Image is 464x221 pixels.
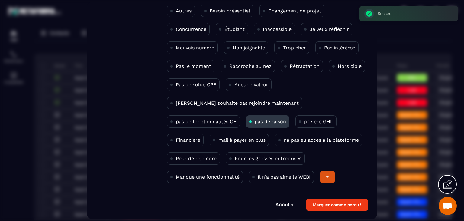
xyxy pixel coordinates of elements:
p: Je veux réfléchir [310,27,349,32]
p: Étudiant [224,27,245,32]
p: préfère GHL [304,119,333,125]
p: Financière [176,137,200,143]
p: Pas intéréssé [324,45,355,51]
p: Pas de solde CPF [176,82,216,88]
div: Ouvrir le chat [439,197,457,215]
p: pas de raison [255,119,286,125]
p: [PERSON_NAME] souhaite pas rejoindre maintenant [176,101,299,106]
p: Concurrence [176,27,206,32]
p: mail à payer en plus [218,137,266,143]
p: Pour les grosses entreprises [235,156,301,162]
p: pas de fonctionnalités OF [176,119,237,125]
p: Changement de projet [268,8,321,14]
p: Pas le moment [176,64,211,69]
p: Trop cher [283,45,306,51]
p: Autres [176,8,192,14]
p: Il n'a pas aimé le WEBI [258,174,311,180]
p: Besoin présentiel [210,8,250,14]
p: Rétractation [290,64,320,69]
p: na pas eu accès à la plateforme [284,137,359,143]
p: Hors cible [338,64,362,69]
button: Marquer comme perdu ! [306,199,368,211]
p: Inaccessible [263,27,292,32]
p: Aucune valeur [234,82,268,88]
p: Mauvais numéro [176,45,214,51]
a: Annuler [275,202,294,208]
p: Peur de rejoindre [176,156,217,162]
p: Raccroche au nez [229,64,272,69]
div: + [320,171,335,183]
p: Manque une fonctionnalité [176,174,240,180]
p: Non joignable [233,45,265,51]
